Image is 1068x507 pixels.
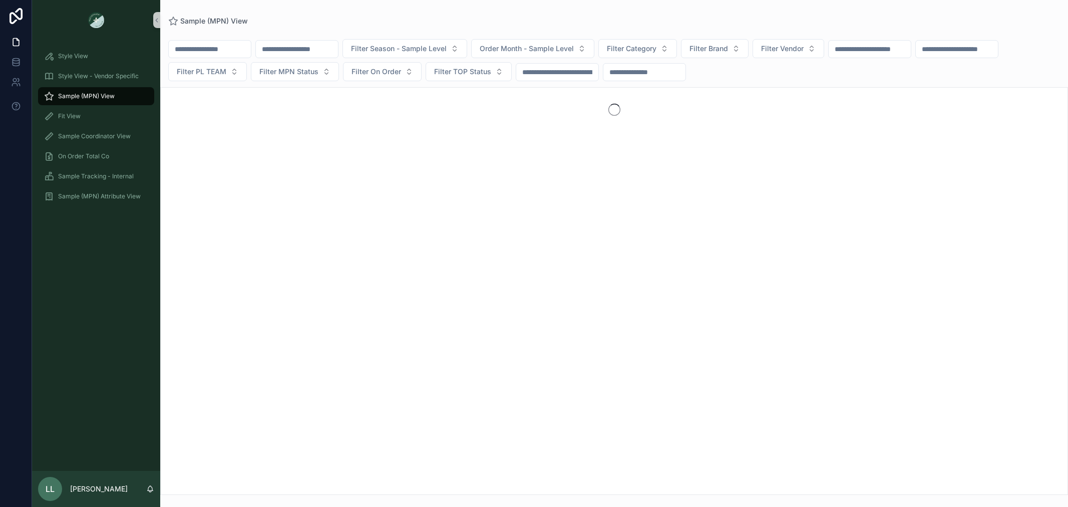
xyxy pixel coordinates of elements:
span: LL [46,483,55,495]
span: Filter TOP Status [434,67,491,77]
span: Filter Brand [689,44,728,54]
button: Select Button [168,62,247,81]
span: Filter Category [607,44,656,54]
a: Style View [38,47,154,65]
a: Sample Coordinator View [38,127,154,145]
span: On Order Total Co [58,152,109,160]
a: Style View - Vendor Specific [38,67,154,85]
span: Sample Coordinator View [58,132,131,140]
span: Filter MPN Status [259,67,318,77]
a: Sample (MPN) View [168,16,248,26]
a: Sample Tracking - Internal [38,167,154,185]
button: Select Button [342,39,467,58]
button: Select Button [598,39,677,58]
span: Style View [58,52,88,60]
span: Sample (MPN) View [58,92,115,100]
button: Select Button [753,39,824,58]
button: Select Button [681,39,749,58]
img: App logo [88,12,104,28]
div: scrollable content [32,40,160,218]
a: Sample (MPN) View [38,87,154,105]
span: Style View - Vendor Specific [58,72,139,80]
span: Filter Vendor [761,44,804,54]
p: [PERSON_NAME] [70,484,128,494]
a: On Order Total Co [38,147,154,165]
span: Filter On Order [351,67,401,77]
button: Select Button [343,62,422,81]
a: Fit View [38,107,154,125]
a: Sample (MPN) Attribute View [38,187,154,205]
span: Filter Season - Sample Level [351,44,447,54]
span: Filter PL TEAM [177,67,226,77]
span: Fit View [58,112,81,120]
span: Order Month - Sample Level [480,44,574,54]
button: Select Button [426,62,512,81]
span: Sample Tracking - Internal [58,172,134,180]
span: Sample (MPN) Attribute View [58,192,141,200]
button: Select Button [471,39,594,58]
span: Sample (MPN) View [180,16,248,26]
button: Select Button [251,62,339,81]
